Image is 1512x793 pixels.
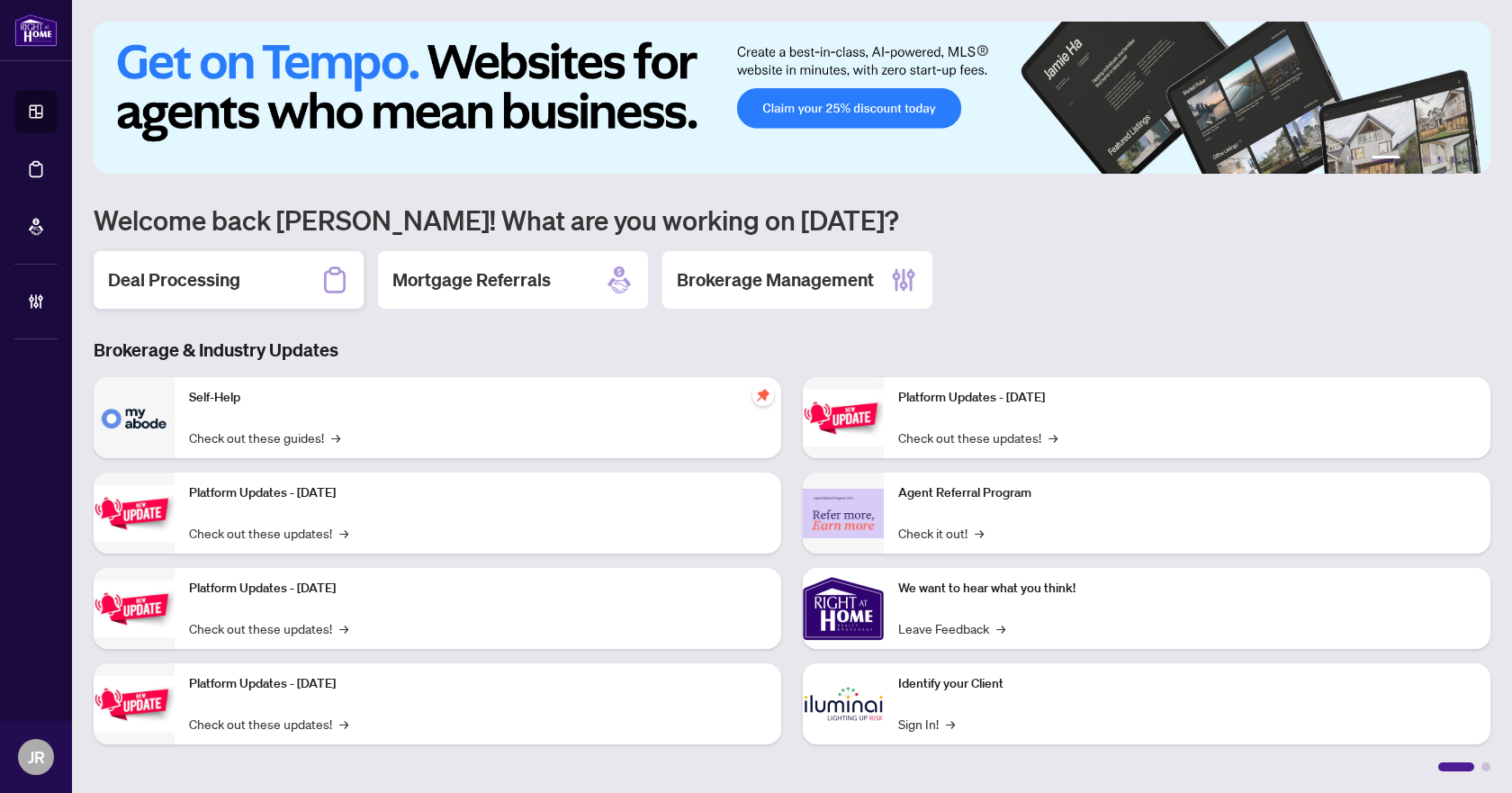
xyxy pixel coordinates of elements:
img: Platform Updates - September 16, 2025 [94,485,175,542]
button: 2 [1408,156,1415,163]
h2: Mortgage Referrals [392,267,551,293]
a: Check out these updates!→ [189,618,348,638]
h2: Deal Processing [108,267,240,293]
p: Self-Help [189,388,767,408]
a: Check out these updates!→ [189,714,348,734]
button: 1 [1372,156,1400,163]
img: Platform Updates - July 21, 2025 [94,581,175,637]
span: → [339,714,348,734]
h1: Welcome back [PERSON_NAME]! What are you working on [DATE]? [94,203,1490,237]
button: 6 [1465,156,1472,163]
img: Slide 0 [94,22,1490,174]
a: Check it out!→ [898,523,984,543]
p: Platform Updates - [DATE] [189,674,767,694]
img: Agent Referral Program [803,489,884,538]
span: → [331,428,340,447]
p: Agent Referral Program [898,483,1476,503]
img: logo [14,14,58,47]
span: → [946,714,955,734]
h2: Brokerage Management [677,267,874,293]
a: Sign In!→ [898,714,955,734]
span: pushpin [752,384,774,406]
button: Open asap [1440,730,1494,784]
a: Check out these updates!→ [189,523,348,543]
p: Platform Updates - [DATE] [898,388,1476,408]
span: JR [28,744,45,770]
button: 3 [1422,156,1429,163]
button: 4 [1436,156,1444,163]
button: 5 [1451,156,1458,163]
img: Platform Updates - June 23, 2025 [803,390,884,446]
p: Platform Updates - [DATE] [189,483,767,503]
span: → [996,618,1005,638]
span: → [1048,428,1057,447]
a: Check out these updates!→ [898,428,1057,447]
a: Leave Feedback→ [898,618,1005,638]
img: We want to hear what you think! [803,568,884,649]
a: Check out these guides!→ [189,428,340,447]
h3: Brokerage & Industry Updates [94,338,1490,363]
img: Platform Updates - July 8, 2025 [94,676,175,733]
span: → [339,523,348,543]
span: → [975,523,984,543]
p: Platform Updates - [DATE] [189,579,767,599]
span: → [339,618,348,638]
img: Self-Help [94,377,175,458]
img: Identify your Client [803,663,884,744]
p: Identify your Client [898,674,1476,694]
p: We want to hear what you think! [898,579,1476,599]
